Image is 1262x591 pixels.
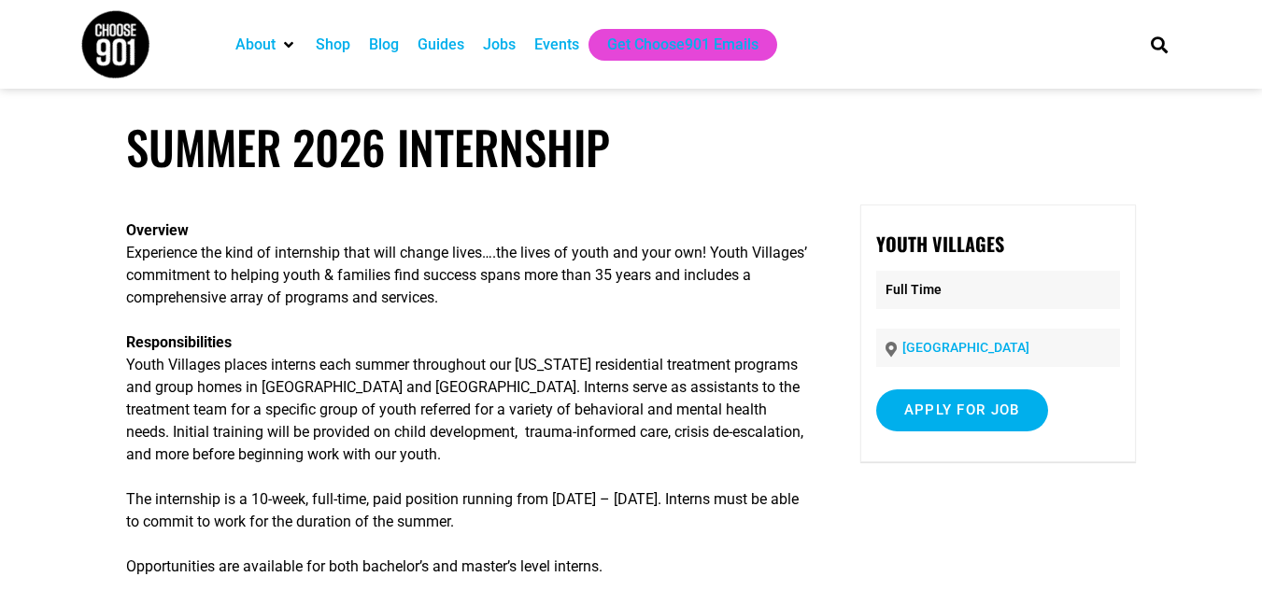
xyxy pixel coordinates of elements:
[876,271,1120,309] p: Full Time
[607,34,759,56] a: Get Choose901 Emails
[126,219,810,309] p: Experience the kind of internship that will change lives….the lives of youth and your own! Youth ...
[316,34,350,56] a: Shop
[126,221,189,239] strong: Overview
[235,34,276,56] a: About
[126,556,810,578] p: Opportunities are available for both bachelor’s and master’s level interns.
[126,120,1136,175] h1: Summer 2026 Internship
[483,34,516,56] a: Jobs
[126,331,810,466] p: Youth Villages places interns each summer throughout our [US_STATE] residential treatment program...
[876,389,1048,431] input: Apply for job
[534,34,579,56] a: Events
[226,29,306,61] div: About
[226,29,1119,61] nav: Main nav
[1143,29,1174,60] div: Search
[902,340,1029,355] a: [GEOGRAPHIC_DATA]
[126,333,232,351] strong: Responsibilities
[126,488,810,533] p: The internship is a 10-week, full-time, paid position running from [DATE] – [DATE]. Interns must ...
[369,34,399,56] a: Blog
[418,34,464,56] a: Guides
[876,230,1004,258] strong: Youth Villages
